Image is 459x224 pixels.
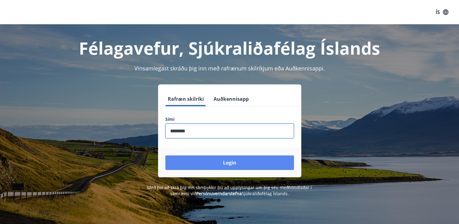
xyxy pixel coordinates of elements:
h1: Félagavefur, Sjúkraliðafélag Íslands [19,36,441,59]
a: Persónuverndarstefna [196,191,242,196]
span: Vinsamlegast skráðu þig inn með rafrænum skilríkjum eða Auðkennisappi. [134,65,325,72]
button: ÍS [432,7,452,18]
button: Auðkennisapp [211,92,251,106]
button: Rafræn skilríki [165,92,206,106]
label: Sími [165,116,294,122]
button: Login [165,155,294,170]
span: Með því að skrá þig inn samþykkir þú að upplýsingar um þig séu meðhöndlaðar í samræmi við Sjúkral... [147,185,312,196]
